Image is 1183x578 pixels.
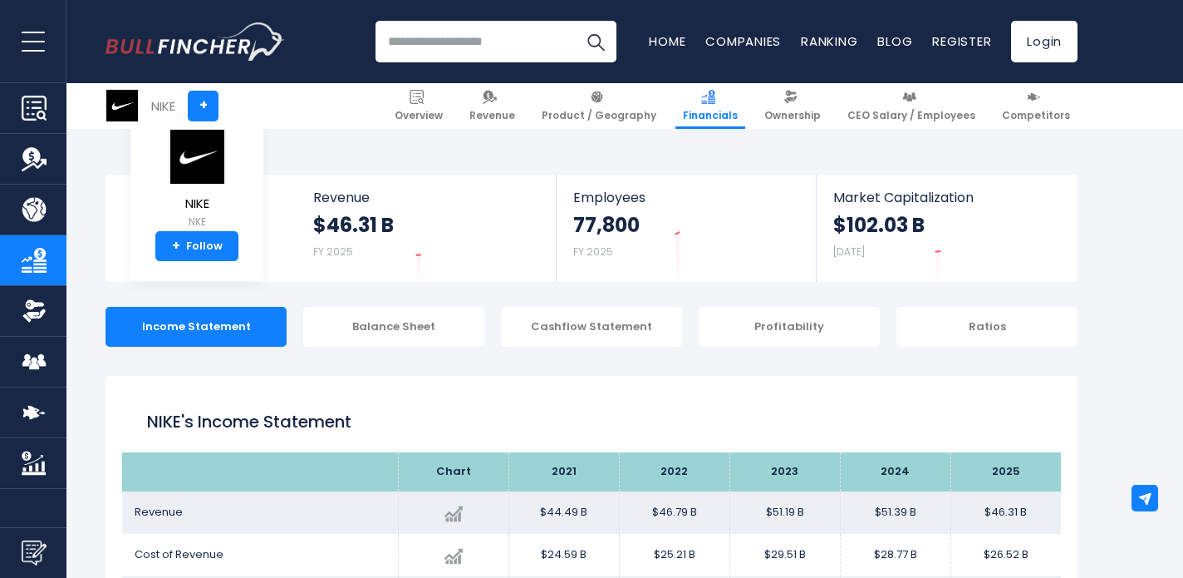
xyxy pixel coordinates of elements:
span: Overview [395,109,443,122]
a: + [188,91,218,121]
strong: 77,800 [573,212,640,238]
th: 2025 [950,452,1061,492]
small: FY 2025 [573,245,613,259]
span: Revenue [135,504,183,520]
span: NIKE [168,197,226,211]
small: [DATE] [833,245,865,259]
div: Profitability [699,307,880,347]
td: $29.51 B [729,534,840,576]
strong: + [172,239,180,254]
div: NIKE [151,96,175,116]
div: Balance Sheet [303,307,484,347]
a: +Follow [155,231,238,261]
span: Competitors [1002,109,1070,122]
td: $24.59 B [508,534,619,576]
span: Market Capitalization [833,190,1059,205]
a: Login [1011,21,1077,62]
a: Financials [675,83,745,129]
h1: NIKE's Income Statement [147,409,1036,434]
a: Employees 77,800 FY 2025 [557,175,815,282]
a: CEO Salary / Employees [840,83,983,129]
td: $28.77 B [840,534,950,576]
span: Revenue [313,190,540,205]
a: Market Capitalization $102.03 B [DATE] [817,175,1076,282]
span: Cost of Revenue [135,546,223,562]
td: $51.39 B [840,492,950,534]
td: $46.79 B [619,492,729,534]
span: Financials [683,109,738,122]
a: Home [649,32,685,50]
span: CEO Salary / Employees [847,109,975,122]
td: $25.21 B [619,534,729,576]
th: 2021 [508,452,619,492]
a: Ownership [757,83,828,129]
a: NIKE NKE [167,128,227,232]
td: $51.19 B [729,492,840,534]
div: Cashflow Statement [501,307,682,347]
a: Companies [705,32,781,50]
a: Go to homepage [106,22,284,61]
th: Chart [398,452,508,492]
small: NKE [168,215,226,230]
strong: $46.31 B [313,212,394,238]
span: Employees [573,190,798,205]
img: NKE logo [106,90,138,121]
td: $26.52 B [950,534,1061,576]
a: Register [932,32,991,50]
a: Product / Geography [534,83,664,129]
div: Income Statement [106,307,287,347]
img: NKE logo [168,129,226,185]
th: 2023 [729,452,840,492]
img: Ownership [22,299,47,324]
a: Revenue [462,83,523,129]
a: Overview [387,83,450,129]
button: Search [575,21,616,62]
a: Blog [877,32,912,50]
th: 2022 [619,452,729,492]
a: Competitors [994,83,1077,129]
a: Revenue $46.31 B FY 2025 [297,175,557,282]
a: Ranking [801,32,857,50]
strong: $102.03 B [833,212,925,238]
td: $46.31 B [950,492,1061,534]
span: Product / Geography [542,109,656,122]
img: Bullfincher logo [106,22,285,61]
span: Ownership [764,109,821,122]
span: Revenue [469,109,515,122]
td: $44.49 B [508,492,619,534]
small: FY 2025 [313,245,353,259]
th: 2024 [840,452,950,492]
div: Ratios [896,307,1077,347]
